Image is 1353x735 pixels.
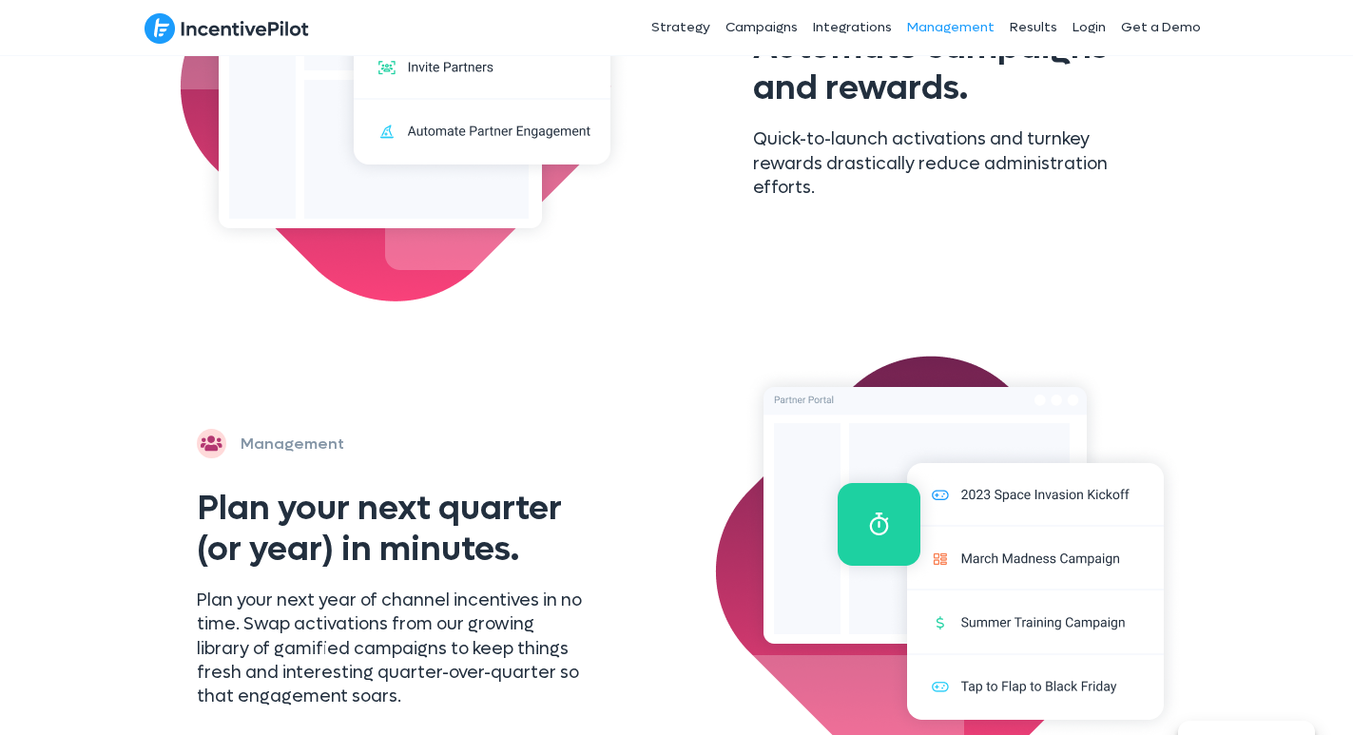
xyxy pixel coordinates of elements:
[753,127,1138,200] p: Quick-to-launch activations and turnkey rewards drastically reduce administration efforts.
[753,25,1108,110] span: Automate campaigns and rewards.
[1113,4,1208,51] a: Get a Demo
[805,4,899,51] a: Integrations
[644,4,718,51] a: Strategy
[197,486,562,571] span: Plan your next quarter (or year) in minutes.
[1002,4,1065,51] a: Results
[513,4,1209,51] nav: Header Menu
[241,431,344,457] p: Management
[197,589,582,708] p: Plan your next year of channel incentives in no time. Swap activations from our growing library o...
[1065,4,1113,51] a: Login
[718,4,805,51] a: Campaigns
[899,4,1002,51] a: Management
[145,12,309,45] img: IncentivePilot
